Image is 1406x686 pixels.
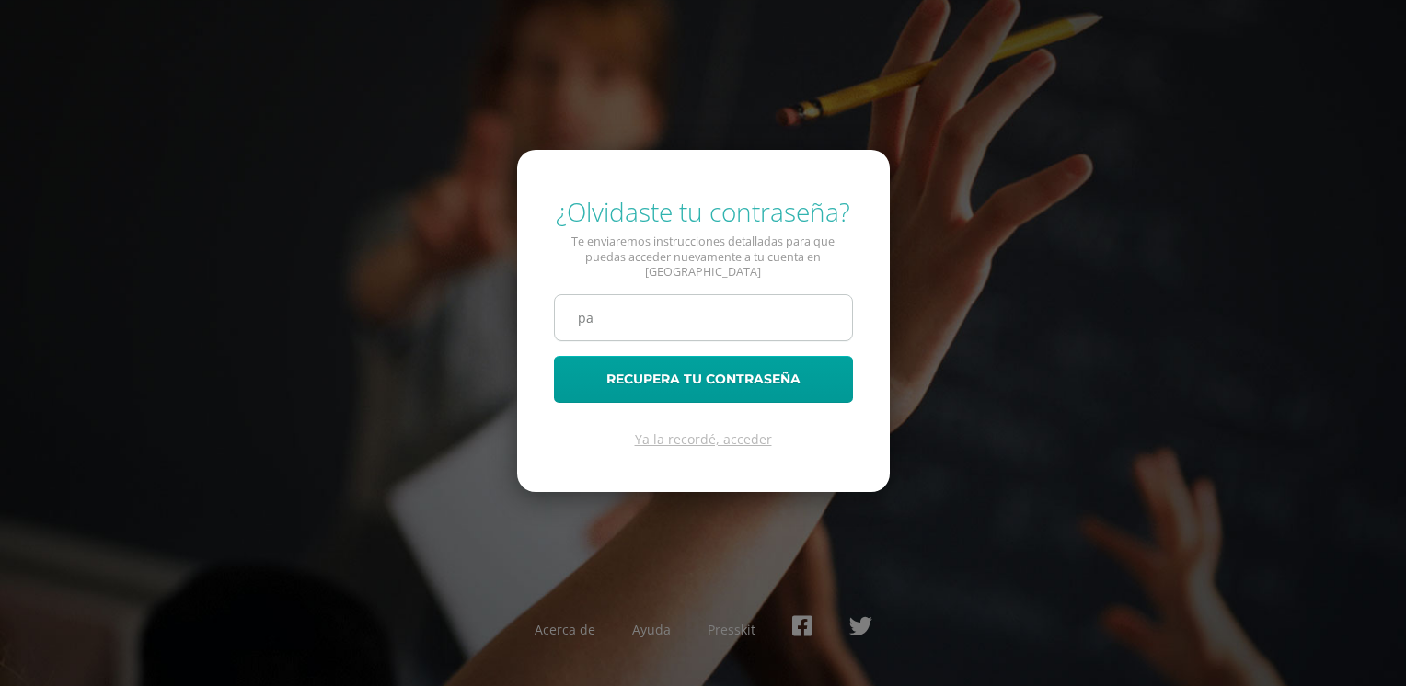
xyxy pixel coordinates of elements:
[708,621,755,638] a: Presskit
[535,621,595,638] a: Acerca de
[632,621,671,638] a: Ayuda
[635,430,772,448] a: Ya la recordé, acceder
[554,194,853,229] div: ¿Olvidaste tu contraseña?
[554,234,853,280] p: Te enviaremos instrucciones detalladas para que puedas acceder nuevamente a tu cuenta en [GEOGRAP...
[554,356,853,403] button: Recupera tu contraseña
[555,295,852,340] input: Correo electrónico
